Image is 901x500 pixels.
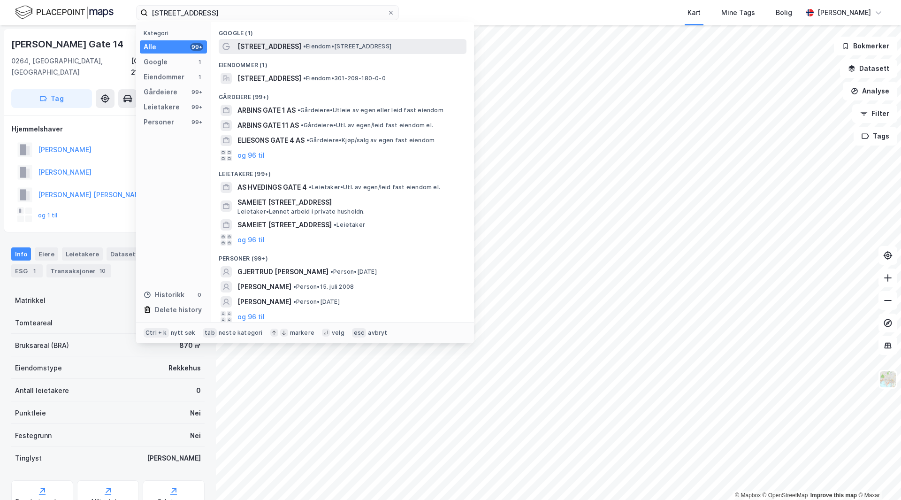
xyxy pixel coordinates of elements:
button: og 96 til [237,311,265,323]
span: • [309,184,312,191]
div: Bolig [776,7,792,18]
div: Antall leietakere [15,385,69,396]
div: 0 [196,291,203,299]
span: SAMEIET [STREET_ADDRESS] [237,219,332,231]
span: Leietaker [334,221,365,229]
div: Eiere [35,247,58,261]
div: Rekkehus [168,362,201,374]
span: ELIESONS GATE 4 AS [237,135,305,146]
div: Hjemmelshaver [12,123,204,135]
div: Kart [687,7,701,18]
div: 1 [196,58,203,66]
div: nytt søk [171,329,196,337]
span: • [334,221,336,228]
span: [PERSON_NAME] [237,281,291,292]
img: Z [879,370,897,388]
div: Google (1) [211,22,474,39]
div: Kategori [144,30,207,37]
div: Gårdeiere [144,86,177,98]
span: Leietaker • Utl. av egen/leid fast eiendom el. [309,184,440,191]
div: Matrikkel [15,295,46,306]
div: Tomteareal [15,317,53,329]
button: og 96 til [237,150,265,161]
span: • [298,107,300,114]
span: GJERTRUD [PERSON_NAME] [237,266,328,277]
span: [STREET_ADDRESS] [237,41,301,52]
span: • [301,122,304,129]
div: Info [11,247,31,261]
div: Eiendommer (1) [211,54,474,71]
span: Eiendom • [STREET_ADDRESS] [303,43,391,50]
span: Gårdeiere • Utleie av egen eller leid fast eiendom [298,107,443,114]
a: Improve this map [810,492,857,499]
span: • [330,268,333,275]
div: 0 [196,385,201,396]
span: • [303,75,306,82]
div: 870 ㎡ [179,340,201,351]
div: Transaksjoner [46,264,111,277]
button: Bokmerker [834,37,897,55]
div: Ctrl + k [144,328,169,338]
div: Leietakere [62,247,103,261]
div: Nei [190,408,201,419]
div: markere [290,329,314,337]
span: Gårdeiere • Kjøp/salg av egen fast eiendom [306,137,435,144]
div: Leietakere [144,101,180,113]
div: Festegrunn [15,430,52,441]
div: Leietakere (99+) [211,163,474,180]
div: Nei [190,430,201,441]
div: 99+ [190,118,203,126]
div: Personer (99+) [211,247,474,264]
div: [GEOGRAPHIC_DATA], 212/816 [131,55,205,78]
span: Person • [DATE] [293,298,340,306]
div: Tinglyst [15,453,42,464]
div: Mine Tags [721,7,755,18]
span: ARBINS GATE 11 AS [237,120,299,131]
span: • [293,298,296,305]
span: ARBINS GATE 1 AS [237,105,296,116]
div: tab [203,328,217,338]
div: 99+ [190,88,203,96]
div: ESG [11,264,43,277]
div: 1 [30,266,39,276]
a: Mapbox [735,492,761,499]
span: Gårdeiere • Utl. av egen/leid fast eiendom el. [301,122,433,129]
button: Datasett [840,59,897,78]
div: Bruksareal (BRA) [15,340,69,351]
span: [PERSON_NAME] [237,296,291,308]
span: • [293,283,296,290]
div: esc [352,328,367,338]
span: Eiendom • 301-209-180-0-0 [303,75,386,82]
div: 10 [98,266,107,276]
span: • [303,43,306,50]
div: 0264, [GEOGRAPHIC_DATA], [GEOGRAPHIC_DATA] [11,55,131,78]
span: [STREET_ADDRESS] [237,73,301,84]
button: Filter [852,104,897,123]
div: velg [332,329,344,337]
input: Søk på adresse, matrikkel, gårdeiere, leietakere eller personer [148,6,387,20]
div: Alle [144,41,156,53]
div: [PERSON_NAME] Gate 14 [11,37,125,52]
span: Person • 15. juli 2008 [293,283,354,291]
span: AS HVEDINGS GATE 4 [237,182,307,193]
iframe: Chat Widget [854,455,901,500]
div: avbryt [368,329,387,337]
div: Google [144,56,168,68]
div: Gårdeiere (99+) [211,86,474,103]
a: OpenStreetMap [763,492,808,499]
span: Leietaker • Lønnet arbeid i private husholdn. [237,208,365,215]
div: Punktleie [15,408,46,419]
div: neste kategori [219,329,263,337]
div: [PERSON_NAME] [147,453,201,464]
button: og 96 til [237,234,265,246]
div: Historikk [144,289,184,300]
div: 1 [196,73,203,81]
div: Delete history [155,304,202,315]
div: Eiendommer [144,71,184,83]
div: [PERSON_NAME] [817,7,871,18]
button: Analyse [843,82,897,100]
div: Datasett [107,247,142,261]
div: Personer [144,116,174,128]
img: logo.f888ab2527a4732fd821a326f86c7f29.svg [15,4,114,21]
